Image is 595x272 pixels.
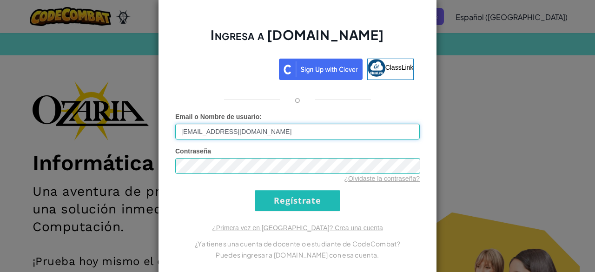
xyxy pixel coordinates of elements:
iframe: Botón de Acceder con Google [177,58,279,78]
p: ¿Ya tienes una cuenta de docente o estudiante de CodeCombat? [175,238,420,249]
p: o [295,94,300,105]
a: ¿Primera vez en [GEOGRAPHIC_DATA]? Crea una cuenta [212,224,383,232]
a: ¿Olvidaste la contraseña? [344,175,420,182]
img: classlink-logo-small.png [368,59,385,77]
h2: Ingresa a [DOMAIN_NAME] [175,26,420,53]
span: ClassLink [385,63,414,71]
input: Regístrate [255,190,340,211]
span: Email o Nombre de usuario [175,113,259,120]
p: Puedes ingresar a [DOMAIN_NAME] con esa cuenta. [175,249,420,260]
span: Contraseña [175,147,211,155]
img: clever_sso_button@2x.png [279,59,363,80]
label: : [175,112,262,121]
